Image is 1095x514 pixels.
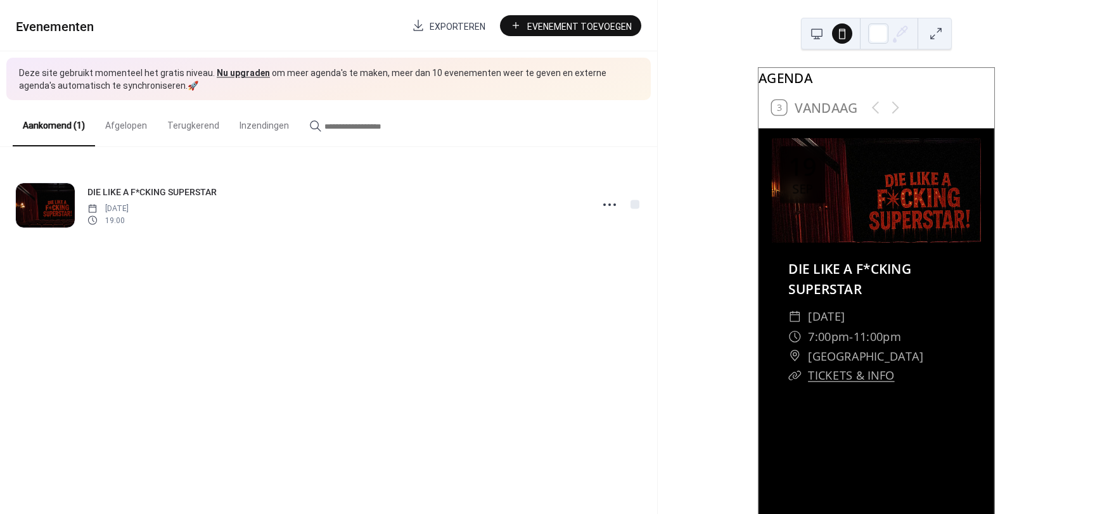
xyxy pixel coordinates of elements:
div: ​ [788,346,802,366]
div: ​ [788,307,802,326]
span: [DATE] [87,203,129,214]
span: Deze site gebruikt momenteel het gratis niveau. om meer agenda's te maken, meer dan 10 evenemente... [19,67,638,92]
div: 19 [788,155,816,179]
button: Terugkerend [157,100,229,145]
a: TICKETS & INFO [808,368,895,383]
span: DIE LIKE A F*CKING SUPERSTAR [87,186,217,199]
a: DIE LIKE A F*CKING SUPERSTAR [788,260,912,298]
span: Exporteren [430,20,485,33]
div: ​ [788,366,802,385]
button: Inzendingen [229,100,299,145]
span: Evenement Toevoegen [527,20,632,33]
div: ​ [788,326,802,346]
span: Evenementen [16,19,94,34]
button: Afgelopen [95,100,157,145]
span: 7:00pm [808,326,849,346]
button: Aankomend (1) [13,100,95,146]
div: sep [792,183,813,195]
span: 11:00pm [854,326,901,346]
span: [GEOGRAPHIC_DATA] [808,346,923,366]
span: - [849,326,854,346]
a: DIE LIKE A F*CKING SUPERSTAR [87,184,217,199]
span: [DATE] [808,307,845,326]
div: AGENDA [759,68,994,87]
a: Nu upgraden [217,68,270,78]
a: Exporteren [402,15,495,36]
span: 19:00 [87,214,129,226]
button: Evenement Toevoegen [500,15,641,36]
